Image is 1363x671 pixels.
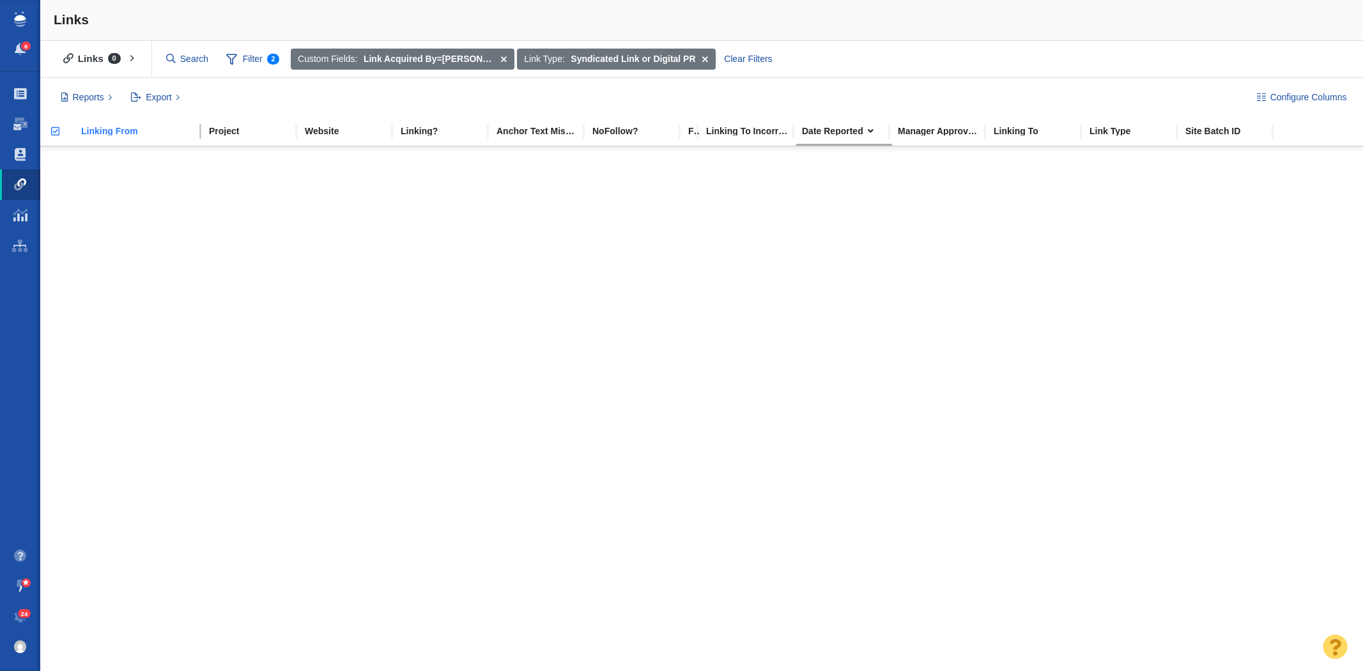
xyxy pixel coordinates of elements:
button: Configure Columns [1249,87,1354,109]
span: Reports [73,91,104,104]
img: buzzstream_logo_iconsimple.png [14,12,26,27]
span: Link Type: [524,52,565,66]
span: Configure Columns [1270,91,1347,104]
div: NoFollow? [592,127,687,135]
a: Flagged Words? [688,127,705,137]
div: Linking To Incorrect? [706,127,801,135]
span: Custom Fields: [298,52,357,66]
span: 2 [267,54,280,65]
img: fa65c8adcb716b7a88aaf106597574df [14,640,27,653]
a: Linking? [401,127,495,137]
div: Linking? [401,127,495,135]
a: Site Batch ID [1185,127,1280,137]
a: Linking From [81,127,208,137]
span: 6 [21,42,31,51]
div: Date Reported [802,127,897,135]
a: Linking To Incorrect? [706,127,801,137]
div: Anchor text found on the page does not match the anchor text entered into BuzzStream [497,127,591,135]
strong: Link Acquired By=[PERSON_NAME] [364,52,495,66]
button: Export [124,87,187,109]
button: Reports [54,87,119,109]
span: 24 [18,609,31,619]
div: Site Batch ID [1185,127,1280,135]
div: Linking From [81,127,208,135]
a: Link Type [1090,127,1184,137]
a: Anchor Text Mismatch? [497,127,591,137]
a: Manager Approved Link? [898,127,992,137]
a: Website [305,127,399,137]
div: Manager Approved Link? [898,127,992,135]
input: Search [161,48,215,70]
a: NoFollow? [592,127,687,137]
div: Clear Filters [717,49,780,70]
strong: Syndicated Link or Digital PR [571,52,695,66]
div: Link Type [1090,127,1184,135]
div: Project [209,127,304,135]
div: Flagged Words? [688,127,705,135]
span: Links [54,12,89,27]
a: Linking To [994,127,1088,137]
span: Export [146,91,171,104]
div: Website [305,127,399,135]
a: Date Reported [802,127,897,137]
div: Linking To [994,127,1088,135]
span: Filter [219,47,287,72]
